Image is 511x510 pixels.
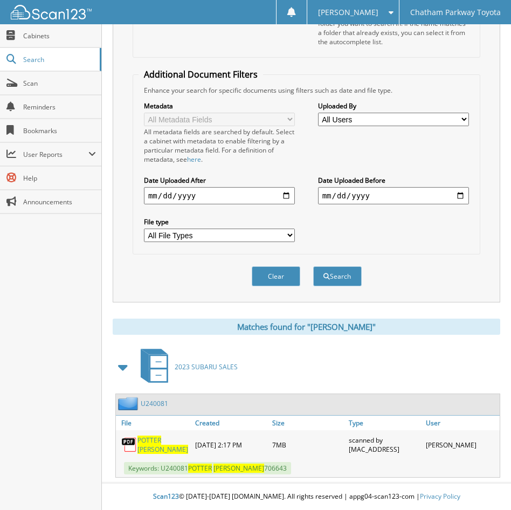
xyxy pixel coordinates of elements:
span: 2023 SUBARU SALES [175,362,238,371]
iframe: Chat Widget [457,458,511,510]
button: Clear [252,266,300,286]
span: Search [23,55,94,64]
div: [PERSON_NAME] [423,433,500,457]
span: Keywords: U240081 706643 [124,462,291,474]
a: Size [270,416,346,430]
a: here [187,155,201,164]
div: scanned by [MAC_ADDRESS] [346,433,423,457]
div: Select a cabinet and begin typing the name of the folder you want to search in. If the name match... [318,10,469,46]
label: File type [144,217,295,226]
span: [PERSON_NAME] [137,445,188,454]
span: Cabinets [23,31,96,40]
a: POTTER [PERSON_NAME] [137,436,190,454]
input: end [318,187,469,204]
input: start [144,187,295,204]
span: Help [23,174,96,183]
button: Search [313,266,362,286]
span: [PERSON_NAME] [318,9,378,16]
img: folder2.png [118,397,141,410]
div: © [DATE]-[DATE] [DOMAIN_NAME]. All rights reserved | appg04-scan123-com | [102,484,511,510]
label: Date Uploaded Before [318,176,469,185]
span: Scan [23,79,96,88]
label: Date Uploaded After [144,176,295,185]
a: File [116,416,192,430]
span: Bookmarks [23,126,96,135]
a: Created [192,416,269,430]
img: scan123-logo-white.svg [11,5,92,19]
span: POTTER [188,464,212,473]
label: Uploaded By [318,101,469,111]
div: 7MB [270,433,346,457]
span: [PERSON_NAME] [213,464,264,473]
span: User Reports [23,150,88,159]
a: Type [346,416,423,430]
div: Matches found for "[PERSON_NAME]" [113,319,500,335]
span: Scan123 [153,492,179,501]
span: Announcements [23,197,96,206]
a: User [423,416,500,430]
div: All metadata fields are searched by default. Select a cabinet with metadata to enable filtering b... [144,127,295,164]
span: Chatham Parkway Toyota [410,9,501,16]
div: Enhance your search for specific documents using filters such as date and file type. [139,86,474,95]
div: [DATE] 2:17 PM [192,433,269,457]
a: 2023 SUBARU SALES [134,346,238,388]
label: Metadata [144,101,295,111]
a: Privacy Policy [420,492,460,501]
span: POTTER [137,436,161,445]
img: PDF.png [121,437,137,453]
a: U240081 [141,399,168,408]
legend: Additional Document Filters [139,68,263,80]
span: Reminders [23,102,96,112]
